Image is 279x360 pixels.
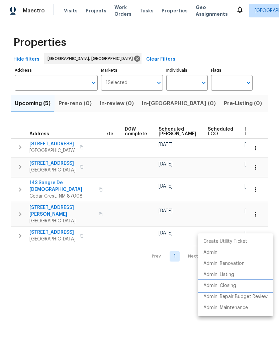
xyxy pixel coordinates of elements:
p: Admin: Listing [203,271,234,278]
p: Admin: Renovation [203,260,245,267]
p: Create Utility Ticket [203,238,247,245]
p: Admin: Maintenance [203,304,248,311]
p: Admin: Repair Budget Review [203,293,268,300]
p: Admin [203,249,217,256]
p: Admin: Closing [203,282,236,289]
